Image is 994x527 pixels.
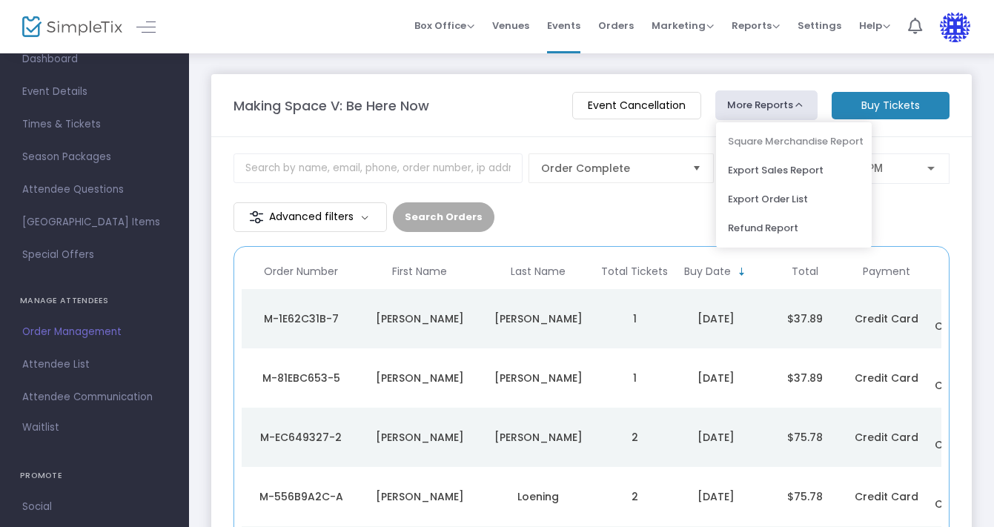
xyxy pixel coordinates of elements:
[249,210,264,225] img: filter
[22,388,167,407] span: Attendee Communication
[364,371,475,385] div: Jacob
[22,50,167,69] span: Dashboard
[597,408,672,467] td: 2
[761,408,849,467] td: $75.78
[761,348,849,408] td: $37.89
[863,265,910,278] span: Payment
[492,7,529,44] span: Venues
[22,420,59,435] span: Waitlist
[233,96,429,116] m-panel-title: Making Space V: Be Here Now
[732,19,780,33] span: Reports
[233,153,523,183] input: Search by name, email, phone, order number, ip address, or last 4 digits of card
[855,430,918,445] span: Credit Card
[245,489,357,504] div: M-556B9A2C-A
[572,92,701,119] m-button: Event Cancellation
[22,115,167,134] span: Times & Tickets
[652,19,714,33] span: Marketing
[716,214,872,243] li: Refund Report
[22,213,167,232] span: [GEOGRAPHIC_DATA] Items
[736,266,748,278] span: Sortable
[935,304,987,334] span: Public Checkout
[597,348,672,408] td: 1
[22,82,167,102] span: Event Details
[935,363,987,393] span: Public Checkout
[675,371,757,385] div: 9/16/2025
[20,461,169,491] h4: PROMOTE
[675,430,757,445] div: 9/15/2025
[715,90,818,120] button: More Reports
[364,311,475,326] div: Lydia
[245,311,357,326] div: M-1E62C31B-7
[798,7,841,44] span: Settings
[20,286,169,316] h4: MANAGE ATTENDEES
[364,489,475,504] div: Heidi L
[22,322,167,342] span: Order Management
[598,7,634,44] span: Orders
[597,289,672,348] td: 1
[483,489,594,504] div: Loening
[511,265,566,278] span: Last Name
[761,467,849,526] td: $75.78
[761,289,849,348] td: $37.89
[684,265,731,278] span: Buy Date
[364,430,475,445] div: David
[483,371,594,385] div: Grillo
[859,19,890,33] span: Help
[716,156,872,185] li: Export Sales Report
[597,467,672,526] td: 2
[855,489,918,504] span: Credit Card
[792,265,818,278] span: Total
[233,202,387,232] m-button: Advanced filters
[935,482,987,511] span: Public Checkout
[675,489,757,504] div: 9/15/2025
[855,311,918,326] span: Credit Card
[597,254,672,289] th: Total Tickets
[245,430,357,445] div: M-EC649327-2
[22,180,167,199] span: Attendee Questions
[686,154,707,182] button: Select
[547,7,580,44] span: Events
[855,371,918,385] span: Credit Card
[22,497,167,517] span: Social
[541,161,680,176] span: Order Complete
[832,92,950,119] m-button: Buy Tickets
[675,311,757,326] div: 9/19/2025
[935,422,987,452] span: Public Checkout
[264,265,338,278] span: Order Number
[483,311,594,326] div: Jekot
[483,430,594,445] div: Hurlbert
[716,185,872,214] li: Export Order List
[414,19,474,33] span: Box Office
[22,148,167,167] span: Season Packages
[392,265,447,278] span: First Name
[245,371,357,385] div: M-81EBC653-5
[22,355,167,374] span: Attendee List
[22,245,167,265] span: Special Offers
